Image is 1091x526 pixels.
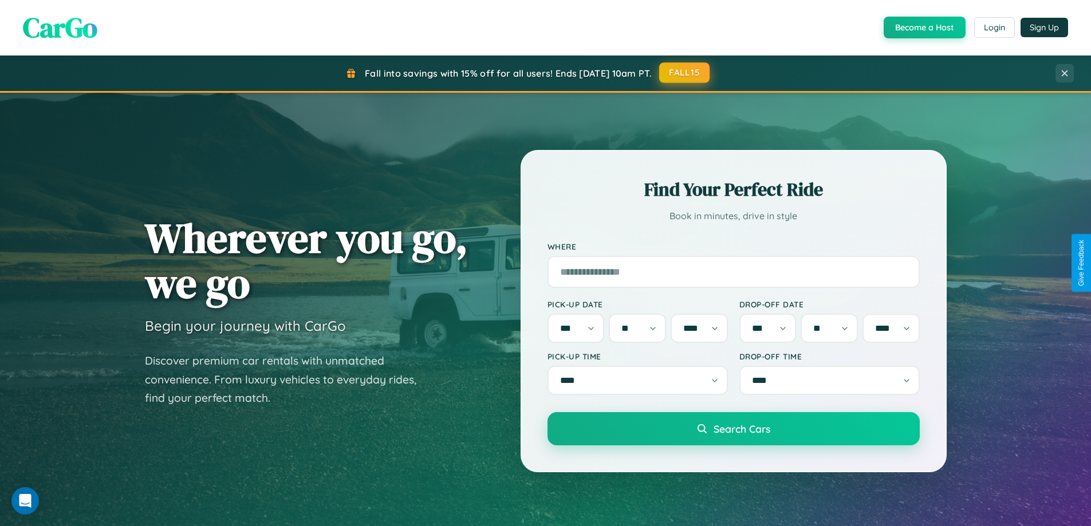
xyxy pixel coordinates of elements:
label: Where [548,242,920,251]
div: Give Feedback [1077,240,1085,286]
label: Pick-up Date [548,299,728,309]
span: Fall into savings with 15% off for all users! Ends [DATE] 10am PT. [365,68,652,79]
p: Book in minutes, drive in style [548,208,920,224]
h2: Find Your Perfect Ride [548,177,920,202]
h1: Wherever you go, we go [145,215,468,306]
h3: Begin your journey with CarGo [145,317,346,334]
button: Sign Up [1021,18,1068,37]
button: Login [974,17,1015,38]
label: Pick-up Time [548,351,728,361]
button: Search Cars [548,412,920,445]
button: FALL15 [659,62,710,83]
span: Search Cars [714,422,770,435]
label: Drop-off Date [739,299,920,309]
label: Drop-off Time [739,351,920,361]
div: Open Intercom Messenger [11,487,39,515]
p: Discover premium car rentals with unmatched convenience. From luxury vehicles to everyday rides, ... [145,351,431,408]
span: CarGo [23,9,97,46]
button: Become a Host [884,17,966,38]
